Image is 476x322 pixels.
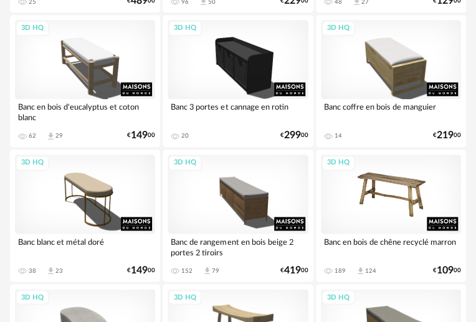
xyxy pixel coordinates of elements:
[433,266,461,274] div: € 00
[10,15,160,147] a: 3D HQ Banc en bois d'eucalyptus et coton blanc 62 Download icon 29 €14900
[168,155,202,171] div: 3D HQ
[202,266,212,275] span: Download icon
[316,149,466,282] a: 3D HQ Banc en bois de chêne recyclé marron 189 Download icon 124 €10900
[168,99,308,124] div: Banc 3 portes et cannage en rotin
[29,132,36,140] div: 62
[321,21,355,36] div: 3D HQ
[212,267,219,274] div: 79
[321,155,355,171] div: 3D HQ
[280,131,308,140] div: € 00
[16,290,49,305] div: 3D HQ
[29,267,36,274] div: 38
[163,149,313,282] a: 3D HQ Banc de rangement en bois beige 2 portes 2 tiroirs 152 Download icon 79 €41900
[284,131,301,140] span: 299
[316,15,466,147] a: 3D HQ Banc coffre en bois de manguier 14 €21900
[55,132,63,140] div: 29
[46,131,55,141] span: Download icon
[437,131,454,140] span: 219
[168,290,202,305] div: 3D HQ
[15,234,155,258] div: Banc blanc et métal doré
[16,21,49,36] div: 3D HQ
[168,234,308,258] div: Banc de rangement en bois beige 2 portes 2 tiroirs
[131,266,148,274] span: 149
[163,15,313,147] a: 3D HQ Banc 3 portes et cannage en rotin 20 €29900
[15,99,155,124] div: Banc en bois d'eucalyptus et coton blanc
[10,149,160,282] a: 3D HQ Banc blanc et métal doré 38 Download icon 23 €14900
[131,131,148,140] span: 149
[335,132,342,140] div: 14
[321,290,355,305] div: 3D HQ
[433,131,461,140] div: € 00
[168,21,202,36] div: 3D HQ
[437,266,454,274] span: 109
[55,267,63,274] div: 23
[284,266,301,274] span: 419
[321,99,461,124] div: Banc coffre en bois de manguier
[127,266,155,274] div: € 00
[321,234,461,258] div: Banc en bois de chêne recyclé marron
[280,266,308,274] div: € 00
[181,132,189,140] div: 20
[46,266,55,275] span: Download icon
[127,131,155,140] div: € 00
[181,267,193,274] div: 152
[356,266,365,275] span: Download icon
[365,267,376,274] div: 124
[16,155,49,171] div: 3D HQ
[335,267,346,274] div: 189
